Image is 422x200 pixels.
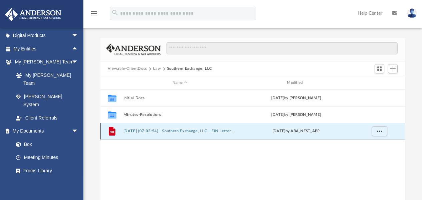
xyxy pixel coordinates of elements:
button: Minutes-Resolutions [123,113,237,117]
div: id [103,80,120,86]
a: My [PERSON_NAME] Teamarrow_drop_down [5,55,85,69]
a: menu [90,13,98,17]
button: Add [388,64,398,73]
img: Anderson Advisors Platinum Portal [3,8,63,21]
button: Switch to Grid View [375,64,385,73]
a: Client Referrals [9,111,85,125]
button: Law [153,66,161,72]
img: User Pic [407,8,417,18]
a: My Entitiesarrow_drop_up [5,42,88,55]
input: Search files and folders [166,42,398,55]
div: Modified [239,80,353,86]
button: Initial Docs [123,96,237,100]
div: id [356,80,402,86]
span: arrow_drop_down [72,55,85,69]
button: Southern Exchange, LLC [167,66,212,72]
a: My Documentsarrow_drop_down [5,125,85,138]
a: My [PERSON_NAME] Team [9,68,82,90]
div: [DATE] by ABA_NEST_APP [240,128,353,134]
a: [PERSON_NAME] System [9,90,85,111]
div: Name [123,80,236,86]
button: [DATE] (07:02:54) - Southern Exchange, LLC - EIN Letter from IRS.pdf [123,129,237,134]
span: arrow_drop_up [72,42,85,56]
button: More options [372,126,387,136]
a: Box [9,138,82,151]
span: arrow_drop_down [72,125,85,138]
button: Viewable-ClientDocs [108,66,147,72]
div: [DATE] by [PERSON_NAME] [240,95,353,101]
a: Forms Library [9,164,82,177]
i: search [111,9,119,16]
a: Notarize [9,177,85,191]
a: Meeting Minutes [9,151,85,164]
div: [DATE] by [PERSON_NAME] [240,112,353,118]
i: menu [90,9,98,17]
span: arrow_drop_down [72,29,85,43]
a: Digital Productsarrow_drop_down [5,29,88,42]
